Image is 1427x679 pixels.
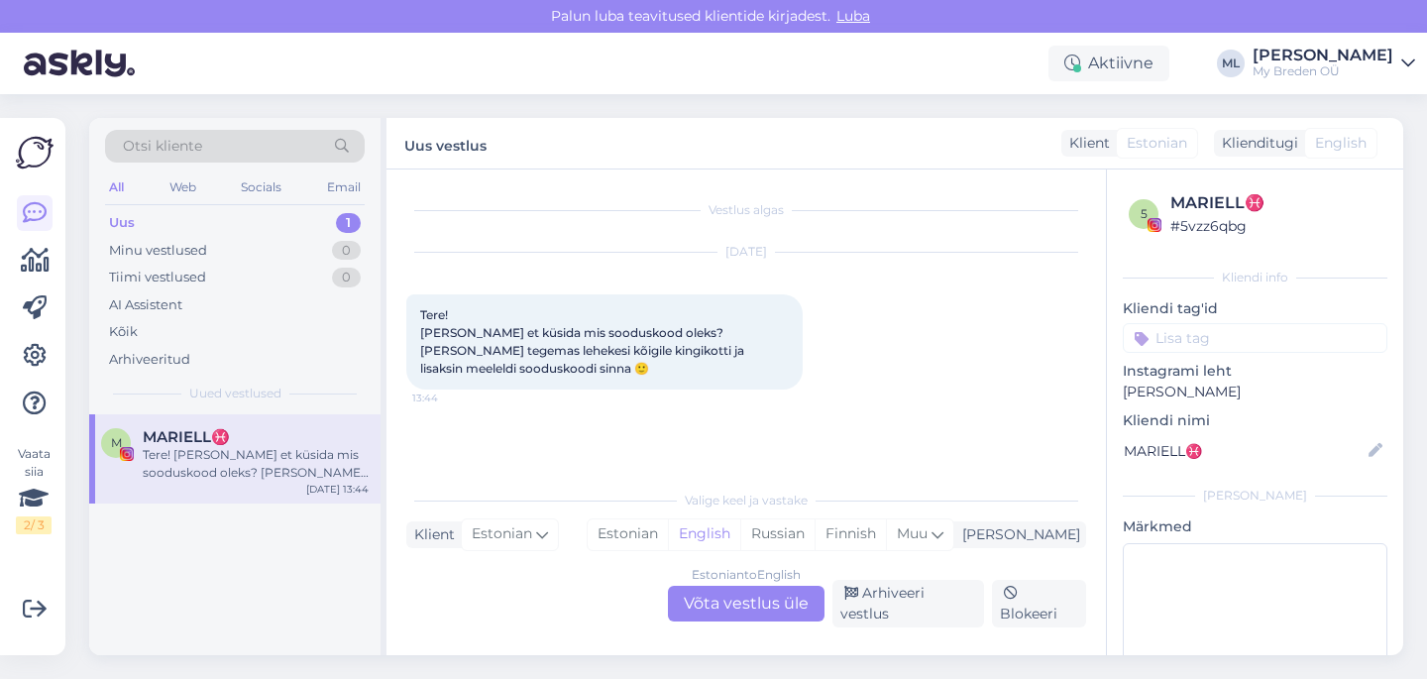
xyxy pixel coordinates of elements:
[472,523,532,545] span: Estonian
[1123,269,1387,286] div: Kliendi info
[830,7,876,25] span: Luba
[406,243,1086,261] div: [DATE]
[16,445,52,534] div: Vaata siia
[404,130,487,157] label: Uus vestlus
[954,524,1080,545] div: [PERSON_NAME]
[143,446,369,482] div: Tere! [PERSON_NAME] et küsida mis sooduskood oleks? [PERSON_NAME] tegemas lehekesi kõigile kingik...
[1123,361,1387,382] p: Instagrami leht
[1123,487,1387,505] div: [PERSON_NAME]
[332,241,361,261] div: 0
[992,580,1086,627] div: Blokeeri
[1123,323,1387,353] input: Lisa tag
[406,201,1086,219] div: Vestlus algas
[143,428,230,446] span: MARIELL♓️
[105,174,128,200] div: All
[332,268,361,287] div: 0
[109,295,182,315] div: AI Assistent
[109,268,206,287] div: Tiimi vestlused
[406,524,455,545] div: Klient
[740,519,815,549] div: Russian
[336,213,361,233] div: 1
[588,519,668,549] div: Estonian
[412,391,487,405] span: 13:44
[1124,440,1365,462] input: Lisa nimi
[237,174,285,200] div: Socials
[1253,48,1415,79] a: [PERSON_NAME]My Breden OÜ
[1048,46,1169,81] div: Aktiivne
[1123,298,1387,319] p: Kliendi tag'id
[189,385,281,402] span: Uued vestlused
[323,174,365,200] div: Email
[897,524,928,542] span: Muu
[111,435,122,450] span: M
[165,174,200,200] div: Web
[1127,133,1187,154] span: Estonian
[16,516,52,534] div: 2 / 3
[1214,133,1298,154] div: Klienditugi
[668,519,740,549] div: English
[109,350,190,370] div: Arhiveeritud
[815,519,886,549] div: Finnish
[1170,191,1381,215] div: MARIELL♓️
[109,213,135,233] div: Uus
[1170,215,1381,237] div: # 5vzz6qbg
[1315,133,1367,154] span: English
[1123,382,1387,402] p: [PERSON_NAME]
[1123,516,1387,537] p: Märkmed
[306,482,369,497] div: [DATE] 13:44
[1123,410,1387,431] p: Kliendi nimi
[406,492,1086,509] div: Valige keel ja vastake
[123,136,202,157] span: Otsi kliente
[109,241,207,261] div: Minu vestlused
[1141,206,1148,221] span: 5
[16,134,54,171] img: Askly Logo
[420,307,747,376] span: Tere! [PERSON_NAME] et küsida mis sooduskood oleks? [PERSON_NAME] tegemas lehekesi kõigile kingik...
[832,580,984,627] div: Arhiveeri vestlus
[668,586,824,622] div: Võta vestlus üle
[1253,48,1393,63] div: [PERSON_NAME]
[692,566,801,584] div: Estonian to English
[1061,133,1110,154] div: Klient
[1217,50,1245,77] div: ML
[1253,63,1393,79] div: My Breden OÜ
[109,322,138,342] div: Kõik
